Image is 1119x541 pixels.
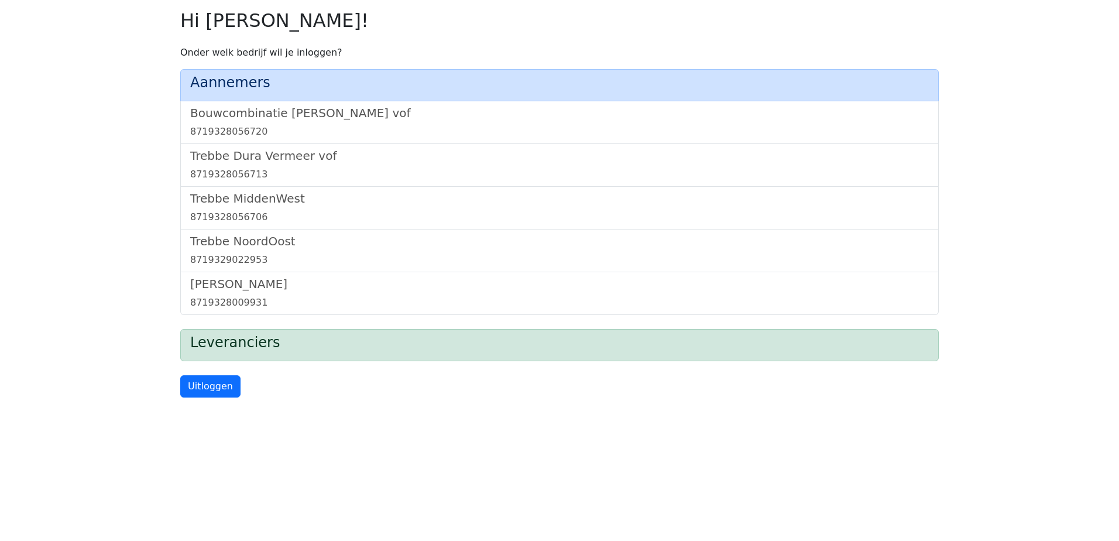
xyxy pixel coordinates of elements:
[190,191,929,224] a: Trebbe MiddenWest8719328056706
[190,277,929,310] a: [PERSON_NAME]8719328009931
[190,106,929,120] h5: Bouwcombinatie [PERSON_NAME] vof
[190,191,929,206] h5: Trebbe MiddenWest
[190,74,929,91] h4: Aannemers
[190,234,929,267] a: Trebbe NoordOost8719329022953
[190,125,929,139] div: 8719328056720
[190,106,929,139] a: Bouwcombinatie [PERSON_NAME] vof8719328056720
[190,149,929,163] h5: Trebbe Dura Vermeer vof
[190,253,929,267] div: 8719329022953
[190,167,929,182] div: 8719328056713
[190,149,929,182] a: Trebbe Dura Vermeer vof8719328056713
[180,46,939,60] p: Onder welk bedrijf wil je inloggen?
[190,210,929,224] div: 8719328056706
[190,277,929,291] h5: [PERSON_NAME]
[190,334,929,351] h4: Leveranciers
[180,9,939,32] h2: Hi [PERSON_NAME]!
[180,375,241,398] a: Uitloggen
[190,234,929,248] h5: Trebbe NoordOost
[190,296,929,310] div: 8719328009931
